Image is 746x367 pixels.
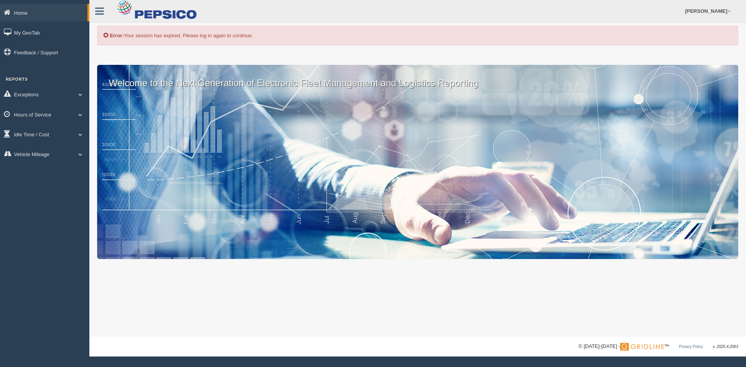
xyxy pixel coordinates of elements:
b: Error: [110,33,124,38]
span: v. 2025.4.2063 [713,344,738,349]
a: Privacy Policy [679,344,703,349]
p: Welcome to the Next Generation of Electronic Fleet Management and Logistics Reporting [97,65,738,90]
div: © [DATE]-[DATE] - ™ [579,343,738,351]
div: Your session has expired. Please log in again to continue. [97,26,738,45]
img: Gridline [620,343,664,351]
